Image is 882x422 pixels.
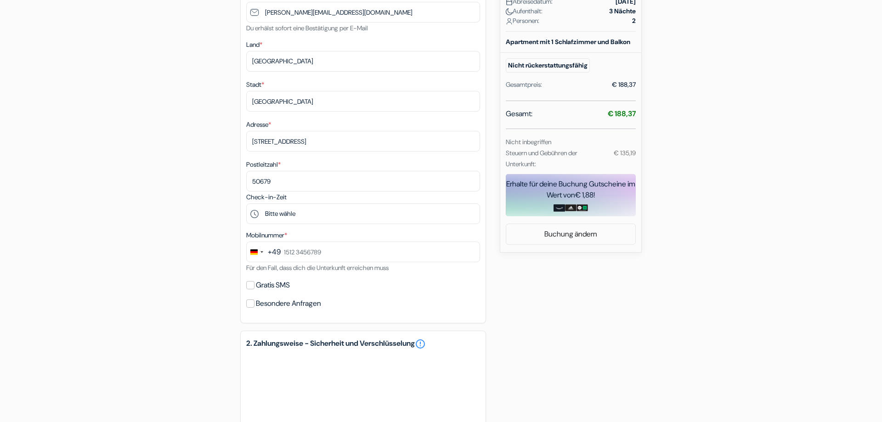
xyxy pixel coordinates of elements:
div: € 188,37 [612,80,636,90]
label: Mobilnummer [246,231,287,240]
b: Apartment mit 1 Schlafzimmer und Balkon [506,38,630,46]
label: Stadt [246,80,264,90]
img: user_icon.svg [506,18,513,25]
label: Postleitzahl [246,160,281,169]
small: Du erhälst sofort eine Bestätigung per E-Mail [246,24,368,32]
button: Change country, selected Germany (+49) [247,242,281,262]
small: € 135,19 [614,149,636,157]
img: adidas-card.png [565,204,577,212]
small: Nicht inbegriffen [506,138,551,146]
a: error_outline [415,338,426,349]
div: +49 [268,247,281,258]
img: uber-uber-eats-card.png [577,204,588,212]
input: E-Mail-Adresse eingeben [246,2,480,23]
label: Adresse [246,120,271,129]
label: Land [246,40,262,50]
label: Besondere Anfragen [256,297,321,310]
h5: 2. Zahlungsweise - Sicherheit und Verschlüsselung [246,338,480,349]
a: Buchung ändern [506,225,635,243]
label: Gratis SMS [256,279,290,292]
span: Personen: [506,16,539,26]
img: amazon-card-no-text.png [554,204,565,212]
span: Aufenthalt: [506,6,543,16]
strong: 3 Nächte [609,6,636,16]
span: € 1,88 [575,190,594,200]
input: 1512 3456789 [246,242,480,262]
strong: 2 [632,16,636,26]
span: Gesamt: [506,108,532,119]
strong: € 188,37 [608,109,636,118]
small: Nicht rückerstattungsfähig [506,58,590,73]
small: Für den Fall, dass dich die Unterkunft erreichen muss [246,264,389,272]
small: Steuern und Gebühren der Unterkunft: [506,149,577,168]
img: moon.svg [506,8,513,15]
div: Erhalte für deine Buchung Gutscheine im Wert von ! [506,179,636,201]
div: Gesamtpreis: [506,80,542,90]
label: Check-in-Zeit [246,192,287,202]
